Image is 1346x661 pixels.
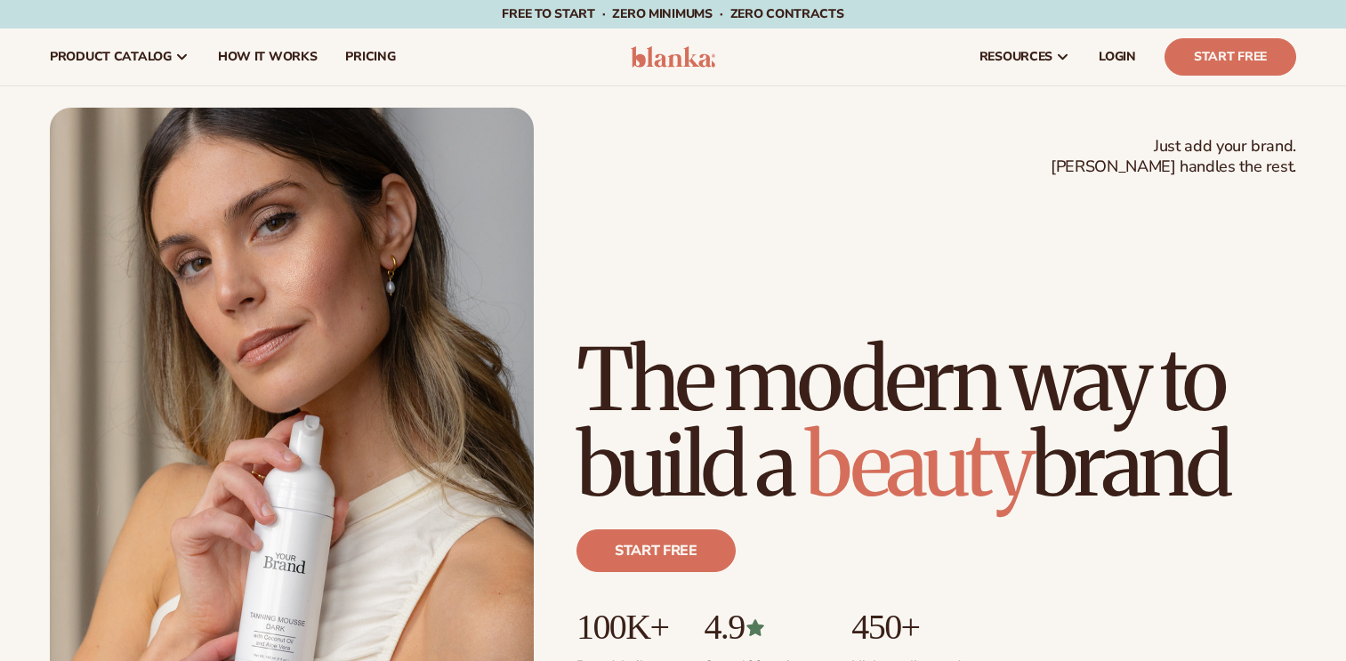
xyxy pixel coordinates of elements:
[965,28,1084,85] a: resources
[979,50,1052,64] span: resources
[1084,28,1150,85] a: LOGIN
[631,46,715,68] img: logo
[1051,136,1296,178] span: Just add your brand. [PERSON_NAME] handles the rest.
[36,28,204,85] a: product catalog
[576,337,1296,508] h1: The modern way to build a brand
[218,50,318,64] span: How It Works
[576,608,668,647] p: 100K+
[502,5,843,22] span: Free to start · ZERO minimums · ZERO contracts
[50,50,172,64] span: product catalog
[576,529,736,572] a: Start free
[805,412,1031,519] span: beauty
[704,608,816,647] p: 4.9
[1165,38,1296,76] a: Start Free
[331,28,409,85] a: pricing
[204,28,332,85] a: How It Works
[1099,50,1136,64] span: LOGIN
[851,608,986,647] p: 450+
[345,50,395,64] span: pricing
